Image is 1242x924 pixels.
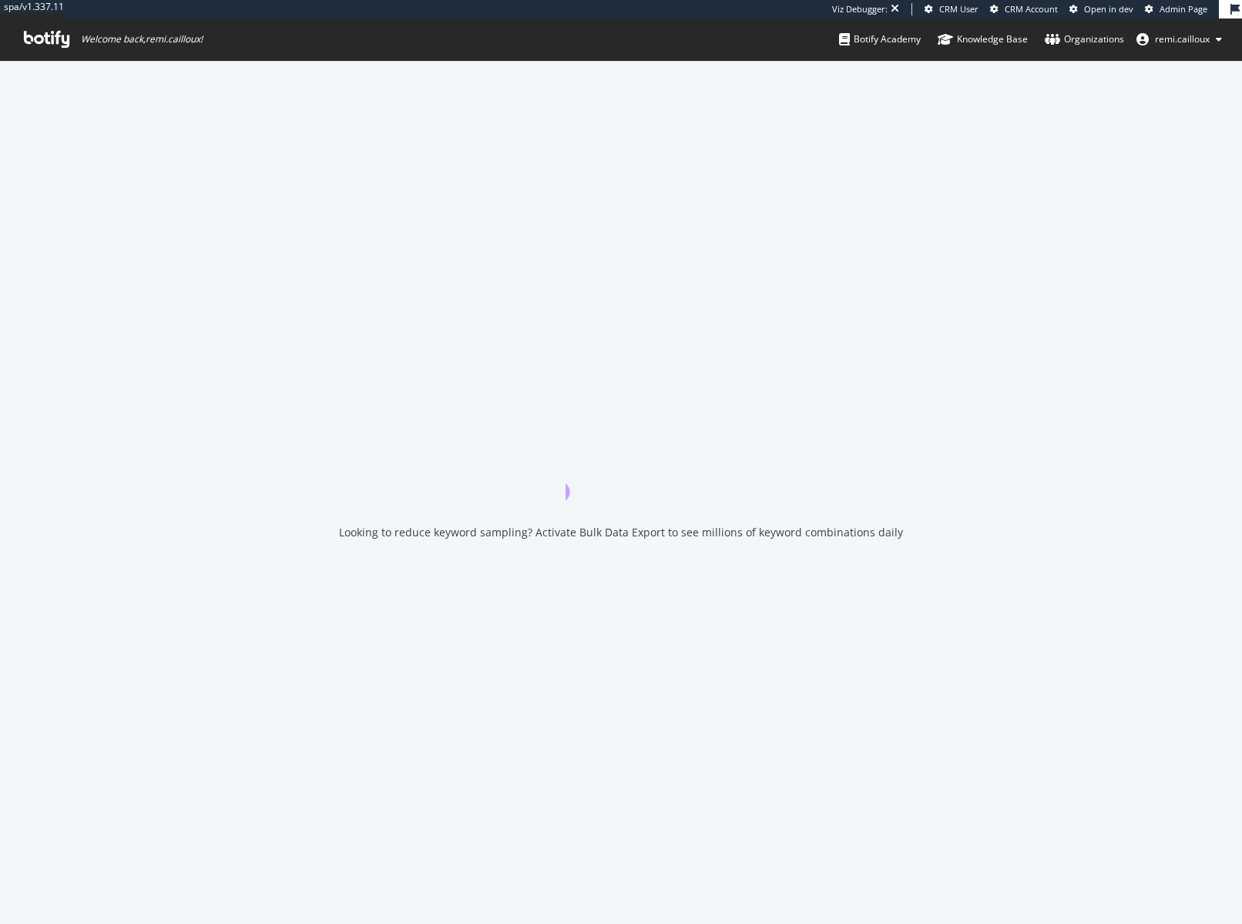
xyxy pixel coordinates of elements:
[1124,27,1234,52] button: remi.cailloux
[938,18,1028,60] a: Knowledge Base
[925,3,978,15] a: CRM User
[832,3,888,15] div: Viz Debugger:
[839,18,921,60] a: Botify Academy
[339,525,903,540] div: Looking to reduce keyword sampling? Activate Bulk Data Export to see millions of keyword combinat...
[990,3,1058,15] a: CRM Account
[1069,3,1133,15] a: Open in dev
[938,32,1028,47] div: Knowledge Base
[1160,3,1207,15] span: Admin Page
[566,445,676,500] div: animation
[81,33,203,45] span: Welcome back, remi.cailloux !
[1045,18,1124,60] a: Organizations
[1155,32,1210,45] span: remi.cailloux
[1045,32,1124,47] div: Organizations
[1005,3,1058,15] span: CRM Account
[1084,3,1133,15] span: Open in dev
[1145,3,1207,15] a: Admin Page
[839,32,921,47] div: Botify Academy
[939,3,978,15] span: CRM User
